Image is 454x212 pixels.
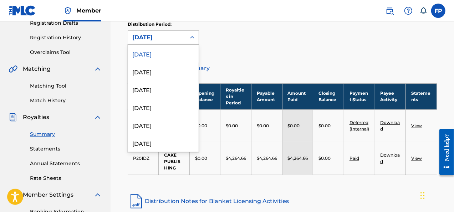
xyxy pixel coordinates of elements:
[411,123,422,128] a: View
[128,193,437,210] a: Distribution Notes for Blanket Licensing Activities
[128,21,199,28] p: Distribution Period:
[30,174,102,182] a: Rate Sheets
[128,45,199,63] div: [DATE]
[418,178,454,212] iframe: Chat Widget
[381,120,400,132] a: Download
[93,191,102,199] img: expand
[220,83,251,109] th: Royalties in Period
[128,134,199,152] div: [DATE]
[23,191,73,199] span: Member Settings
[9,191,17,199] img: Member Settings
[375,83,406,109] th: Payee Activity
[30,130,102,138] a: Summary
[318,155,331,162] p: $0.00
[251,83,282,109] th: Payable Amount
[30,145,102,153] a: Statements
[383,4,397,18] a: Public Search
[128,60,437,77] a: Distribution Summary
[431,4,445,18] div: User Menu
[288,123,300,129] p: $0.00
[128,193,145,210] img: pdf
[381,152,400,164] a: Download
[226,123,238,129] p: $0.00
[9,65,17,73] img: Matching
[30,160,102,167] a: Annual Statements
[23,65,51,73] span: Matching
[288,155,308,162] p: $4,264.66
[128,80,199,98] div: [DATE]
[30,34,102,41] a: Registration History
[257,123,269,129] p: $0.00
[93,113,102,122] img: expand
[189,83,220,109] th: Opening Balance
[313,83,344,109] th: Closing Balance
[434,123,454,181] iframe: Resource Center
[30,82,102,90] a: Matching Tool
[350,120,369,132] a: Deferred (Internal)
[420,7,427,14] div: Notifications
[411,156,422,161] a: View
[401,4,415,18] div: Help
[23,113,49,122] span: Royalties
[128,116,199,134] div: [DATE]
[128,142,159,174] td: P201DZ
[30,49,102,56] a: Overclaims Tool
[132,33,182,42] div: [DATE]
[30,97,102,104] a: Match History
[257,155,277,162] p: $4,264.66
[63,6,72,15] img: Top Rightsholder
[9,113,17,122] img: Royalties
[404,6,413,15] img: help
[30,19,102,27] a: Registration Drafts
[350,156,359,161] a: Paid
[282,83,313,109] th: Amount Paid
[195,155,207,162] p: $0.00
[318,123,331,129] p: $0.00
[386,6,394,15] img: search
[406,83,437,109] th: Statements
[344,83,375,109] th: Payment Status
[195,123,207,129] p: $0.00
[226,155,246,162] p: $4,264.66
[128,63,199,80] div: [DATE]
[420,185,425,206] div: Drag
[93,65,102,73] img: expand
[9,5,36,16] img: MLC Logo
[76,6,101,15] span: Member
[159,142,190,174] td: YELLOWCAKE PUBLISHING
[128,98,199,116] div: [DATE]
